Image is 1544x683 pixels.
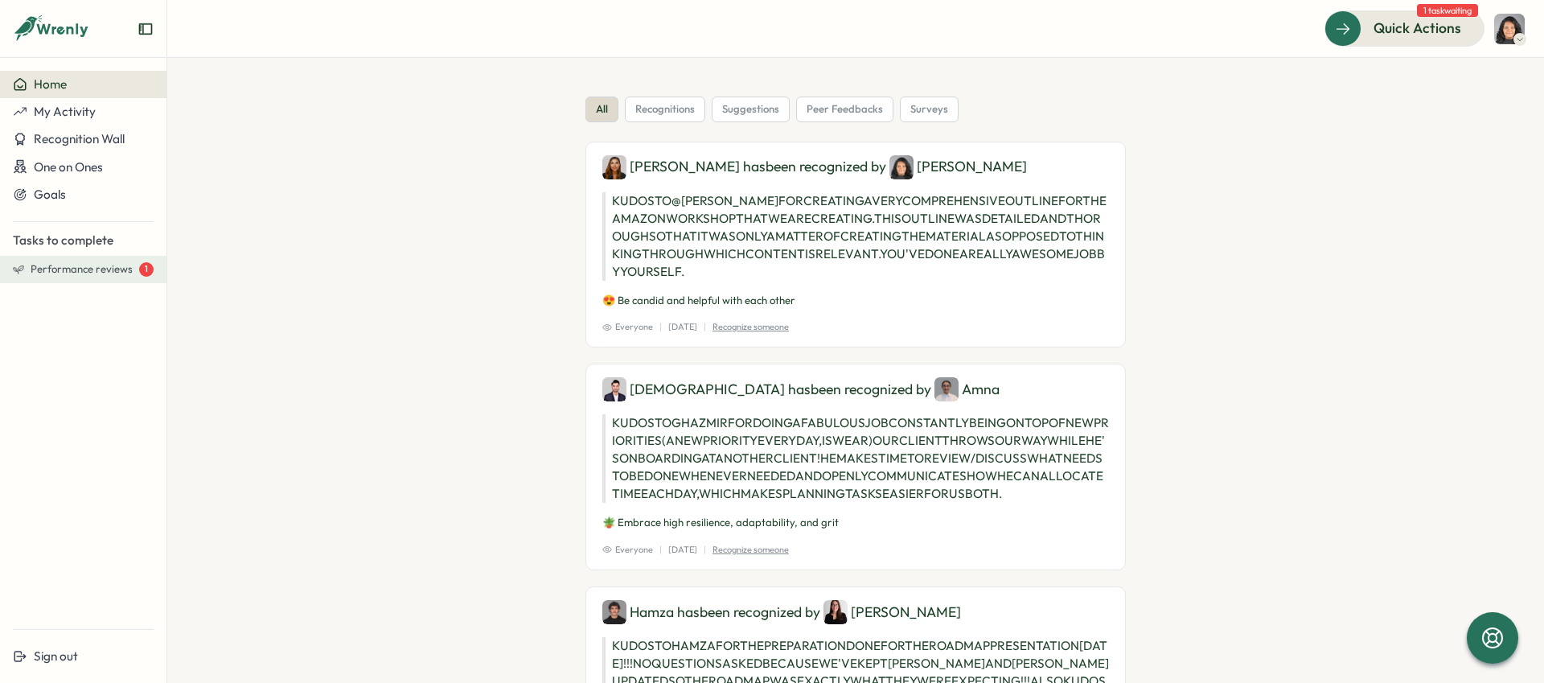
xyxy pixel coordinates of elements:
img: Adriana Fosca [823,600,848,624]
span: Performance reviews [31,262,133,277]
div: 1 [139,262,154,277]
img: Ghazmir Mansur [602,377,626,401]
span: Goals [34,187,66,202]
p: KUDOS TO GHAZMIR FOR DOING A FABULOUS JOB CONSTANTLY BEING ON TOP OF NEW PRIORITIES (A NEW PRIORI... [602,414,1109,503]
span: Everyone [602,543,653,557]
div: [PERSON_NAME] [889,155,1027,179]
button: Expand sidebar [138,21,154,37]
span: recognitions [635,102,695,117]
span: One on Ones [34,159,103,175]
div: [DEMOGRAPHIC_DATA] has been recognized by [602,377,1109,401]
p: Recognize someone [712,320,789,334]
span: Quick Actions [1374,18,1461,39]
img: Angelina Costa [1494,14,1525,44]
span: 1 task waiting [1417,4,1478,17]
p: [DATE] [668,543,697,557]
div: [PERSON_NAME] has been recognized by [602,155,1109,179]
p: [DATE] [668,320,697,334]
span: Everyone [602,320,653,334]
div: [PERSON_NAME] [823,600,961,624]
p: 🪴 Embrace high resilience, adaptability, and grit [602,516,1109,530]
p: KUDOS TO @[PERSON_NAME] FOR CREATING A VERY COMPREHENSIVE OUTLINE FOR THE AMAZON WORKSHOP THAT WE... [602,192,1109,281]
div: Hamza has been recognized by [602,600,1109,624]
span: Sign out [34,648,78,664]
span: suggestions [722,102,779,117]
span: surveys [910,102,948,117]
p: | [704,543,706,557]
span: peer feedbacks [807,102,883,117]
img: Maria Makarova [602,155,626,179]
p: 😍 Be candid and helpful with each other [602,294,1109,308]
img: Amna Khattak [934,377,959,401]
p: | [704,320,706,334]
span: My Activity [34,104,96,119]
img: Angelina Costa [889,155,914,179]
span: all [596,102,608,117]
span: Home [34,76,67,92]
span: Recognition Wall [34,131,125,146]
div: Amna [934,377,1000,401]
p: Tasks to complete [13,232,154,249]
img: Hamza Atique [602,600,626,624]
p: | [659,320,662,334]
p: Recognize someone [712,543,789,557]
p: | [659,543,662,557]
button: Quick Actions [1324,10,1484,46]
